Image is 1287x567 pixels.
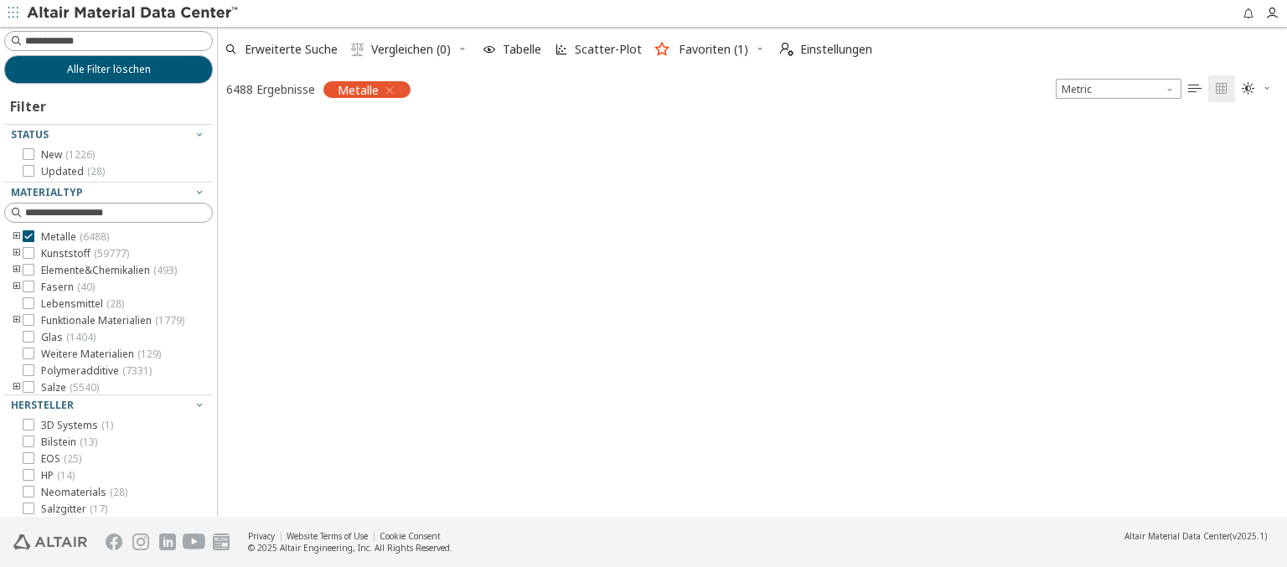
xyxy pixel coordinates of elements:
span: ( 1779 ) [155,313,184,327]
span: Neomaterials [41,486,127,499]
span: ( 59777 ) [94,246,129,260]
div: grid [218,106,1287,518]
div: 6488 Ergebnisse [226,81,315,97]
button: Tile View [1208,75,1235,102]
span: Updated [41,165,105,178]
span: Scatter-Plot [575,44,642,55]
span: ( 28 ) [106,296,124,311]
div: (v2025.1) [1124,530,1267,542]
i: toogle group [11,247,23,260]
span: ( 493 ) [153,263,177,277]
span: Erweiterte Suche [245,44,338,55]
i:  [351,43,364,56]
span: New [41,148,95,162]
span: ( 17 ) [90,502,107,516]
span: Elemente&Chemikalien [41,264,177,277]
span: Kunststoff [41,247,129,260]
a: Privacy [248,530,275,542]
span: Salzgitter [41,503,107,516]
span: Metalle [338,82,379,97]
span: EOS [41,452,81,466]
span: Polymeradditive [41,364,152,378]
div: Filter [4,84,54,124]
span: Altair Material Data Center [1124,530,1230,542]
span: ( 1404 ) [66,330,96,344]
img: Altair Engineering [13,534,87,549]
i: toogle group [11,281,23,294]
i:  [1242,82,1255,95]
button: Table View [1181,75,1208,102]
div: Unit System [1056,79,1181,99]
span: Weitere Materialien [41,348,161,361]
span: Fasern [41,281,95,294]
span: ( 13 ) [80,435,97,449]
span: ( 28 ) [110,485,127,499]
i:  [1215,82,1228,95]
span: Metric [1056,79,1181,99]
span: Alle Filter löschen [67,63,151,76]
a: Website Terms of Use [287,530,368,542]
span: ( 40 ) [77,280,95,294]
span: Lebensmittel [41,297,124,311]
span: ( 6488 ) [80,229,109,244]
button: Theme [1235,75,1279,102]
span: Vergleichen (0) [371,44,451,55]
span: ( 129 ) [137,347,161,361]
span: HP [41,469,75,482]
span: Hersteller [11,398,74,412]
span: Status [11,127,49,142]
span: Funktionale Materialien [41,314,184,327]
span: ( 28 ) [87,164,105,178]
span: 3D Systems [41,419,113,432]
span: ( 25 ) [64,451,81,466]
i:  [780,43,793,56]
span: Favoriten (1) [679,44,748,55]
i: toogle group [11,230,23,244]
span: ( 1226 ) [65,147,95,162]
span: Einstellungen [800,44,872,55]
i:  [1188,82,1202,95]
span: Metalle [41,230,109,244]
span: Glas [41,331,96,344]
i: toogle group [11,381,23,394]
img: Altair Material Data Center [27,5,240,22]
span: ( 1 ) [101,418,113,432]
span: Salze [41,381,99,394]
i: toogle group [11,314,23,327]
span: Tabelle [503,44,541,55]
span: Materialtyp [11,185,83,199]
i: toogle group [11,264,23,277]
span: ( 14 ) [57,468,75,482]
span: Bilstein [41,436,97,449]
span: ( 7331 ) [122,363,152,378]
span: ( 5540 ) [70,380,99,394]
div: © 2025 Altair Engineering, Inc. All Rights Reserved. [248,542,452,554]
a: Cookie Consent [380,530,441,542]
